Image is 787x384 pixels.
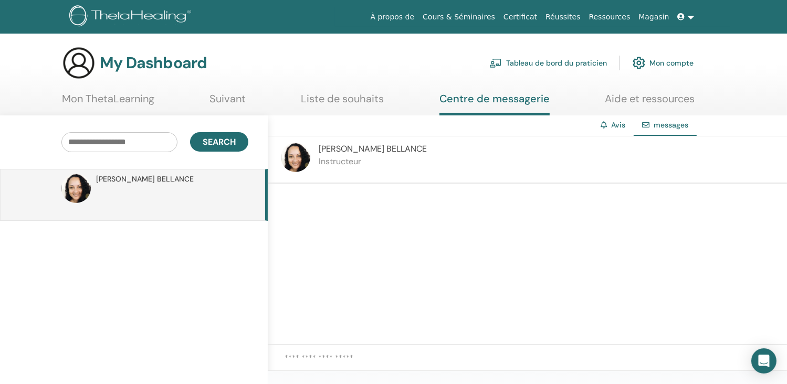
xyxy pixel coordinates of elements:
[654,120,688,130] span: messages
[319,155,427,168] p: Instructeur
[605,92,695,113] a: Aide et ressources
[585,7,635,27] a: Ressources
[100,54,207,72] h3: My Dashboard
[439,92,550,115] a: Centre de messagerie
[633,54,645,72] img: cog.svg
[611,120,625,130] a: Avis
[489,58,502,68] img: chalkboard-teacher.svg
[418,7,499,27] a: Cours & Séminaires
[281,143,310,172] img: default.jpg
[61,174,91,203] img: default.jpg
[499,7,541,27] a: Certificat
[301,92,384,113] a: Liste de souhaits
[62,46,96,80] img: generic-user-icon.jpg
[633,51,694,74] a: Mon compte
[69,5,195,29] img: logo.png
[209,92,246,113] a: Suivant
[751,348,776,374] div: Open Intercom Messenger
[62,92,154,113] a: Mon ThetaLearning
[634,7,673,27] a: Magasin
[190,132,248,152] button: Search
[541,7,584,27] a: Réussites
[489,51,607,74] a: Tableau de bord du praticien
[319,143,427,154] span: [PERSON_NAME] BELLANCE
[96,174,194,185] span: [PERSON_NAME] BELLANCE
[203,136,236,147] span: Search
[366,7,419,27] a: À propos de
